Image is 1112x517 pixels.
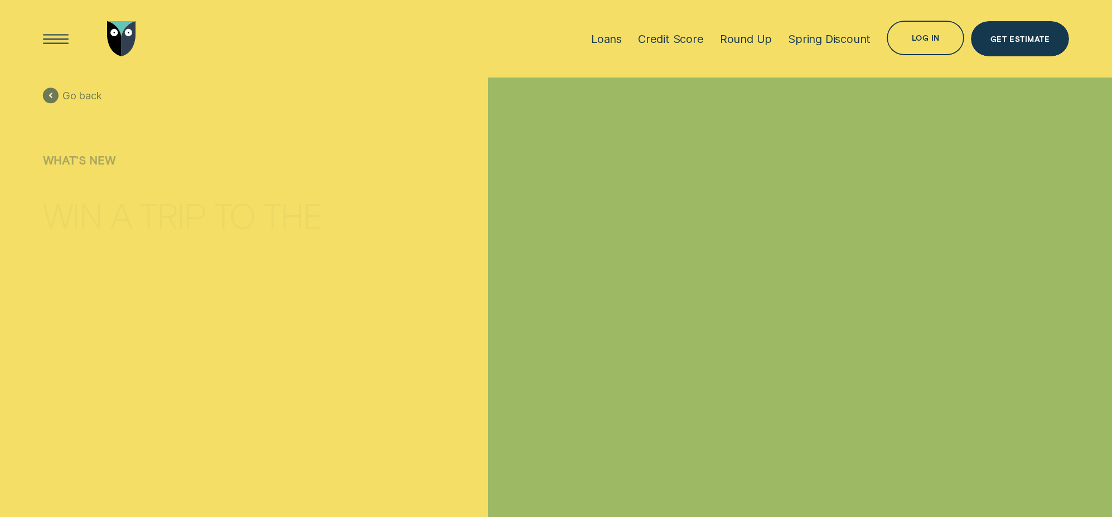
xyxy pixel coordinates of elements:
[638,32,704,46] div: Credit Score
[107,21,136,56] img: Wisr
[720,32,772,46] div: Round Up
[110,198,132,233] div: a
[591,32,622,46] div: Loans
[139,198,205,233] div: trip
[971,21,1069,56] a: Get Estimate
[38,21,73,56] button: Open Menu
[263,198,321,233] div: the
[43,88,102,104] a: Go back
[788,32,871,46] div: Spring Discount
[43,173,359,243] h1: Win a trip to the Maldives
[887,21,964,56] button: Log in
[43,154,359,167] div: What's new
[43,198,102,233] div: Win
[214,198,255,233] div: to
[62,89,102,102] span: Go back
